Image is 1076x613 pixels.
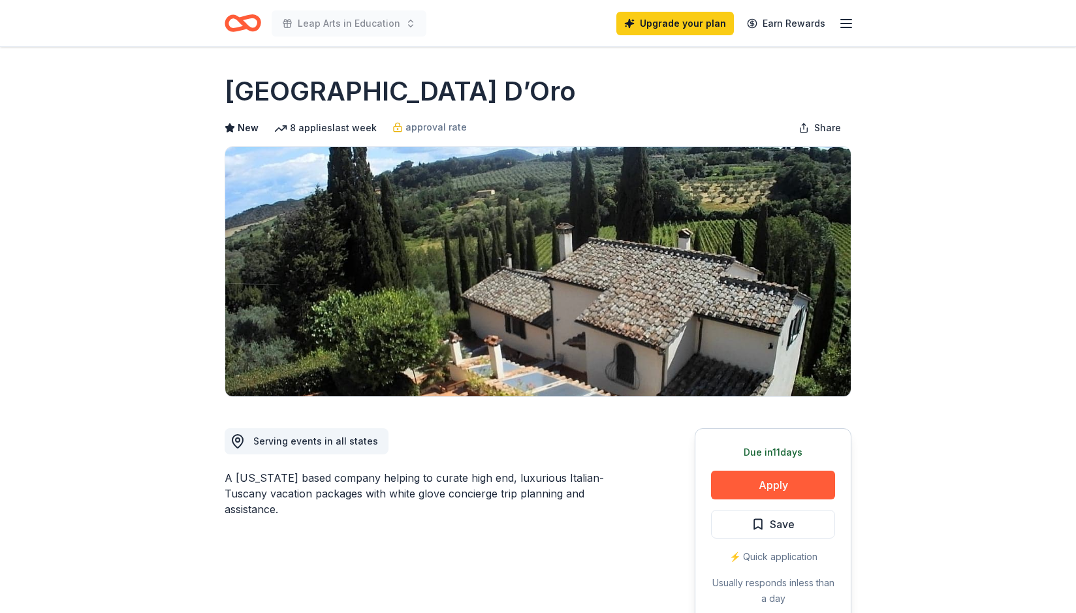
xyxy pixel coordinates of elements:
a: approval rate [392,119,467,135]
div: ⚡️ Quick application [711,549,835,565]
span: Serving events in all states [253,435,378,447]
a: Earn Rewards [739,12,833,35]
img: Image for Villa Sogni D’Oro [225,147,851,396]
button: Save [711,510,835,539]
span: Share [814,120,841,136]
button: Apply [711,471,835,499]
a: Home [225,8,261,39]
div: A [US_STATE] based company helping to curate high end, luxurious Italian-Tuscany vacation package... [225,470,632,517]
span: Leap Arts in Education [298,16,400,31]
button: Leap Arts in Education [272,10,426,37]
h1: [GEOGRAPHIC_DATA] D’Oro [225,73,576,110]
span: approval rate [405,119,467,135]
span: New [238,120,259,136]
button: Share [788,115,851,141]
a: Upgrade your plan [616,12,734,35]
div: Usually responds in less than a day [711,575,835,606]
span: Save [770,516,795,533]
div: Due in 11 days [711,445,835,460]
div: 8 applies last week [274,120,377,136]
